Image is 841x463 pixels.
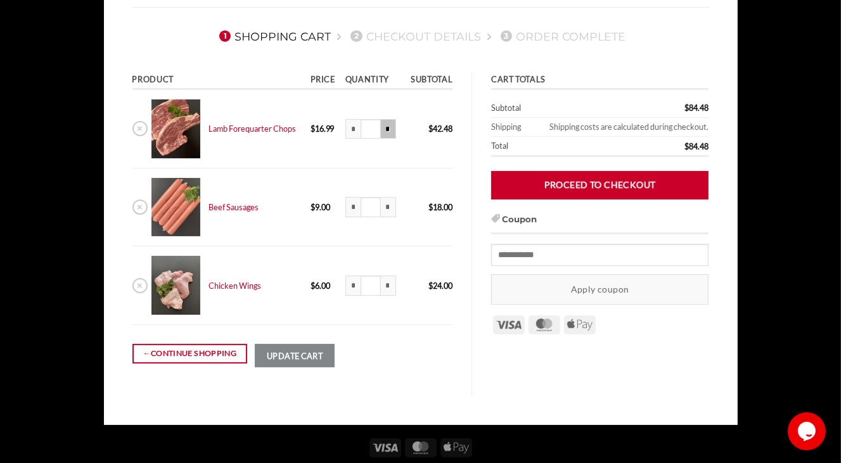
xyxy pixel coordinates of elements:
span: $ [311,281,315,291]
button: Update cart [255,344,335,367]
th: Shipping [491,118,529,137]
span: $ [684,103,689,113]
th: Product [132,72,307,90]
th: Total [491,137,610,157]
span: $ [428,124,433,134]
bdi: 24.00 [428,281,453,291]
nav: Checkout steps [132,20,709,53]
bdi: 16.99 [311,124,335,134]
img: Cart [151,99,200,158]
bdi: 9.00 [311,202,330,212]
span: $ [311,124,315,134]
div: Payment icons [368,436,474,457]
bdi: 42.48 [428,124,453,134]
span: ← [143,347,151,360]
span: 2 [350,30,362,42]
img: Cart [151,178,200,237]
a: Remove Beef Sausages from cart [132,200,148,215]
span: $ [428,202,433,212]
a: Remove Chicken Wings from cart [132,278,148,293]
a: 2Checkout details [347,30,481,43]
a: Beef Sausages [209,202,259,212]
span: $ [311,202,315,212]
th: Subtotal [491,99,610,118]
span: $ [684,141,689,151]
iframe: chat widget [788,412,828,450]
th: Cart totals [491,72,709,90]
a: Chicken Wings [209,281,261,291]
a: Continue shopping [132,344,247,364]
bdi: 18.00 [428,202,453,212]
a: 1Shopping Cart [215,30,331,43]
a: Lamb Forequarter Chops [209,124,296,134]
div: Payment icons [491,314,598,335]
th: Price [306,72,341,90]
td: Shipping costs are calculated during checkout. [529,118,709,137]
span: 1 [219,30,231,42]
bdi: 84.48 [684,103,709,113]
th: Subtotal [404,72,453,90]
h3: Coupon [491,213,709,234]
a: Proceed to checkout [491,171,709,200]
bdi: 84.48 [684,141,709,151]
th: Quantity [342,72,404,90]
img: Cart [151,256,200,315]
span: $ [428,281,433,291]
button: Apply coupon [491,274,709,304]
a: Remove Lamb Forequarter Chops from cart [132,121,148,136]
bdi: 6.00 [311,281,330,291]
